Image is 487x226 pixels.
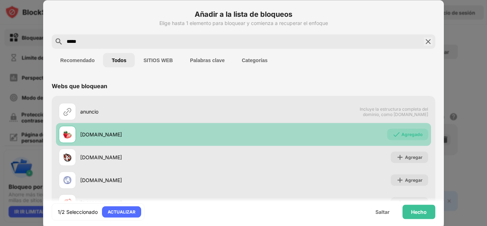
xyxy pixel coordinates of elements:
[63,153,72,161] img: favicons
[103,53,135,67] button: Todos
[424,37,432,46] img: buscar-cerrar
[60,57,94,63] font: Recomendado
[242,57,267,63] font: Categorías
[401,131,422,137] font: Agregado
[405,154,422,160] font: Agregar
[233,53,276,67] button: Categorías
[80,109,98,115] font: anuncio
[108,209,135,214] font: ACTUALIZAR
[80,177,122,183] font: [DOMAIN_NAME]
[190,57,225,63] font: Palabras clave
[143,57,173,63] font: SITIOS WEB
[135,53,181,67] button: SITIOS WEB
[55,37,63,46] img: search.svg
[112,57,126,63] font: Todos
[375,209,390,215] font: Saltar
[411,209,427,215] font: Hecho
[159,20,328,26] font: Elige hasta 1 elemento para bloquear y comienza a recuperar el enfoque
[52,82,107,89] font: Webs que bloquean
[405,177,422,182] font: Agregar
[195,10,292,18] font: Añadir a la lista de bloqueos
[63,176,72,184] img: favicons
[58,209,98,215] font: 1/2 Seleccionado
[80,131,122,137] font: [DOMAIN_NAME]
[63,130,72,139] img: favicons
[181,53,233,67] button: Palabras clave
[63,107,72,116] img: url.svg
[80,154,122,160] font: [DOMAIN_NAME]
[360,106,428,117] font: Incluye la estructura completa del dominio, como [DOMAIN_NAME]
[52,53,103,67] button: Recomendado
